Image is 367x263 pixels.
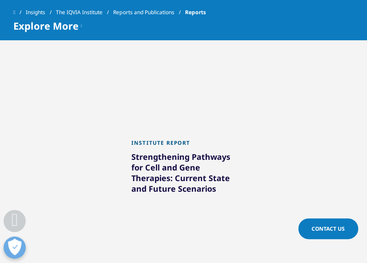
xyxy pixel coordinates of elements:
div: Strengthening Pathways for Cell and Gene Therapies: Current State and Future Scenarios [131,151,236,197]
a: Reports and Publications [113,4,185,20]
span: Contact Us [312,225,345,232]
span: Reports [185,4,205,20]
a: The IQVIA Institute [56,4,113,20]
button: Open Preferences [4,236,26,259]
div: Institute Report [131,139,236,151]
span: Explore More [13,20,79,31]
a: Contact Us [298,218,358,239]
a: Institute Report Strengthening Pathways for Cell and Gene Therapies: Current State and Future Sce... [131,134,236,217]
a: Insights [26,4,56,20]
